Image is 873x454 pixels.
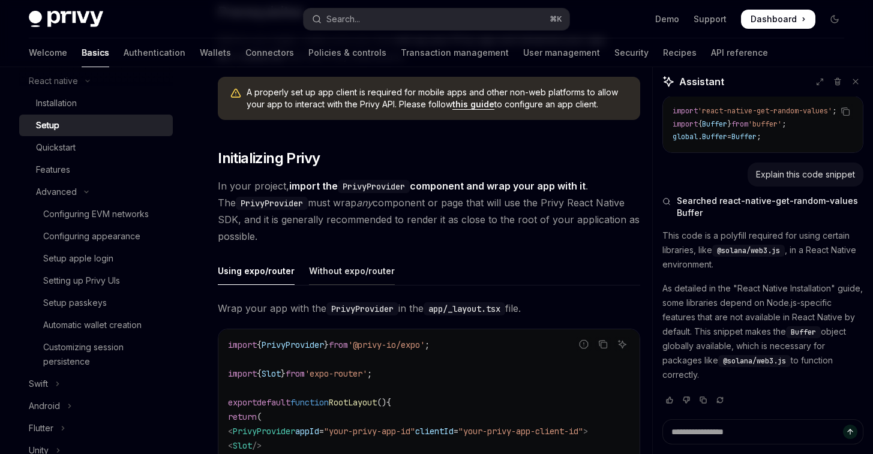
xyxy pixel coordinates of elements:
span: global [673,132,698,142]
div: Customizing session persistence [43,340,166,369]
a: this guide [452,99,494,110]
span: Buffer [702,119,727,129]
img: dark logo [29,11,103,28]
button: Vote that response was not good [679,394,694,406]
a: Setup passkeys [19,292,173,314]
a: Setup apple login [19,248,173,269]
div: Setup passkeys [43,296,107,310]
a: Demo [655,13,679,25]
span: Searched react-native-get-random-values Buffer [677,195,863,219]
a: Dashboard [741,10,815,29]
div: Features [36,163,70,177]
span: = [727,132,731,142]
span: In your project, . The must wrap component or page that will use the Privy React Native SDK, and ... [218,178,640,245]
div: Explain this code snippet [756,169,855,181]
button: Vote that response was good [662,394,677,406]
a: API reference [711,38,768,67]
span: Buffer [791,327,816,337]
span: Buffer [702,132,727,142]
span: } [324,339,329,350]
button: Searched react-native-get-random-values Buffer [662,195,863,219]
a: Quickstart [19,137,173,158]
a: Security [614,38,649,67]
div: Android [29,399,60,413]
div: Installation [36,96,77,110]
span: . [698,132,702,142]
span: @solana/web3.js [717,246,780,255]
button: Reload last chat [713,394,727,406]
span: Assistant [679,74,724,89]
span: Slot [262,368,281,379]
a: Installation [19,92,173,114]
span: from [329,339,348,350]
span: ; [782,119,786,129]
span: import [673,119,698,129]
a: Support [694,13,727,25]
a: Configuring appearance [19,226,173,247]
span: { [257,368,262,379]
span: 'expo-router' [305,368,367,379]
code: app/_layout.tsx [424,302,505,315]
a: Transaction management [401,38,509,67]
a: Wallets [200,38,231,67]
em: any [356,197,373,209]
span: from [286,368,305,379]
div: Configuring appearance [43,229,140,243]
div: Advanced [36,185,77,199]
button: Ask AI [614,336,630,352]
a: Authentication [124,38,185,67]
button: Copy the contents from the code block [838,104,853,119]
button: Report incorrect code [576,336,592,352]
span: { [698,119,702,129]
div: Configuring EVM networks [43,207,149,221]
button: Toggle Flutter section [19,417,173,439]
code: PrivyProvider [236,197,308,210]
span: ⌘ K [550,14,562,24]
span: () [377,397,386,408]
button: Send message [843,425,857,439]
span: 'buffer' [748,119,782,129]
span: import [228,368,257,379]
span: Wrap your app with the in the file. [218,300,640,317]
span: } [281,368,286,379]
div: Flutter [29,421,53,435]
div: Setup apple login [43,251,113,266]
span: export [228,397,257,408]
button: Open search [304,8,569,30]
a: User management [523,38,600,67]
span: ; [757,132,761,142]
a: Recipes [663,38,697,67]
span: { [386,397,391,408]
p: As detailed in the "React Native Installation" guide, some libraries depend on Node.js-specific f... [662,281,863,382]
span: A properly set up app client is required for mobile apps and other non-web platforms to allow you... [247,86,628,110]
span: Dashboard [751,13,797,25]
span: PrivyProvider [262,339,324,350]
a: Basics [82,38,109,67]
button: Copy chat response [696,394,710,406]
a: Configuring EVM networks [19,203,173,225]
div: Setup [36,118,59,133]
span: '@privy-io/expo' [348,339,425,350]
span: 'react-native-get-random-values' [698,106,832,116]
a: Features [19,159,173,181]
span: ; [425,339,430,350]
svg: Warning [230,88,242,100]
a: Welcome [29,38,67,67]
a: Connectors [245,38,294,67]
span: ; [832,106,836,116]
button: Toggle dark mode [825,10,844,29]
p: This code is a polyfill required for using certain libraries, like , in a React Native environment. [662,228,863,272]
span: Buffer [731,132,757,142]
a: Automatic wallet creation [19,314,173,336]
span: import [673,106,698,116]
span: default [257,397,290,408]
textarea: Ask a question... [662,419,863,444]
span: } [727,119,731,129]
span: Initializing Privy [218,149,320,168]
div: Automatic wallet creation [43,318,142,332]
div: Using expo/router [218,257,295,285]
strong: import the component and wrap your app with it [289,180,586,192]
span: { [257,339,262,350]
a: Customizing session persistence [19,336,173,372]
button: Toggle Advanced section [19,181,173,203]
